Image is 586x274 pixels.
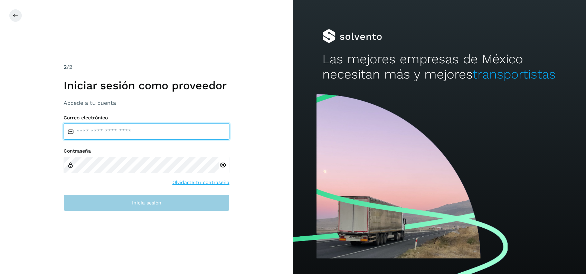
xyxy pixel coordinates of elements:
[322,52,557,82] h2: Las mejores empresas de México necesitan más y mejores
[172,179,229,186] a: Olvidaste tu contraseña
[64,194,229,211] button: Inicia sesión
[132,200,161,205] span: Inicia sesión
[64,148,229,154] label: Contraseña
[64,64,67,70] span: 2
[64,63,229,71] div: /2
[473,67,556,82] span: transportistas
[64,115,229,121] label: Correo electrónico
[64,100,229,106] h3: Accede a tu cuenta
[64,79,229,92] h1: Iniciar sesión como proveedor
